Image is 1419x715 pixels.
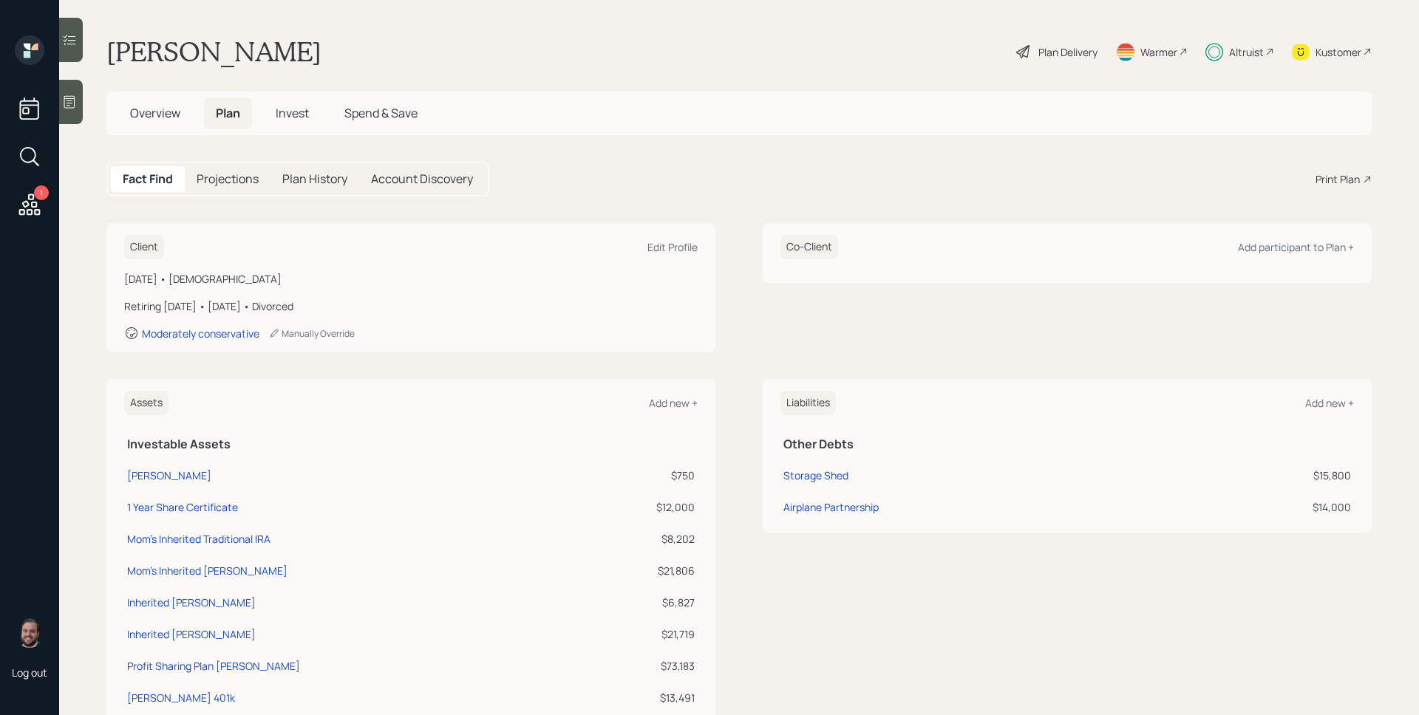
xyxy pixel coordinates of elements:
div: [PERSON_NAME] 401k [127,690,235,705]
h5: Fact Find [123,172,173,186]
div: Moderately conservative [142,326,259,341]
div: Warmer [1140,44,1177,60]
h6: Co-Client [780,235,838,259]
div: Edit Profile [647,240,698,254]
div: [PERSON_NAME] [127,468,211,483]
div: Manually Override [268,327,355,340]
div: Altruist [1229,44,1264,60]
div: [DATE] • [DEMOGRAPHIC_DATA] [124,271,698,287]
div: $6,827 [601,595,695,610]
h6: Liabilities [780,391,836,415]
div: $15,800 [1182,468,1351,483]
div: Inherited [PERSON_NAME] [127,626,256,642]
h5: Account Discovery [371,172,473,186]
div: Add new + [649,396,698,410]
span: Invest [276,105,309,121]
div: Print Plan [1316,171,1360,187]
div: Inherited [PERSON_NAME] [127,595,256,610]
div: 1 Year Share Certificate [127,499,238,515]
div: $21,806 [601,563,695,578]
img: james-distasi-headshot.png [15,618,44,648]
div: Add new + [1305,396,1354,410]
div: Mom's Inherited [PERSON_NAME] [127,563,287,578]
div: Retiring [DATE] • [DATE] • Divorced [124,298,698,314]
div: 1 [34,185,49,200]
div: Storage Shed [783,468,848,483]
h1: [PERSON_NAME] [106,35,321,68]
h5: Projections [197,172,259,186]
h6: Assets [124,391,169,415]
div: $750 [601,468,695,483]
div: $14,000 [1182,499,1351,515]
div: $13,491 [601,690,695,705]
div: $8,202 [601,531,695,547]
div: $21,719 [601,626,695,642]
h5: Plan History [282,172,347,186]
span: Overview [130,105,180,121]
div: $12,000 [601,499,695,515]
div: $73,183 [601,658,695,674]
div: Plan Delivery [1038,44,1098,60]
div: Airplane Partnership [783,499,879,515]
span: Plan [216,105,240,121]
span: Spend & Save [344,105,418,121]
div: Log out [12,666,47,680]
h5: Other Debts [783,437,1351,451]
div: Mom's Inherited Traditional IRA [127,531,270,547]
h6: Client [124,235,164,259]
div: Add participant to Plan + [1238,240,1354,254]
div: Profit Sharing Plan [PERSON_NAME] [127,658,300,674]
div: Kustomer [1316,44,1361,60]
h5: Investable Assets [127,437,695,451]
